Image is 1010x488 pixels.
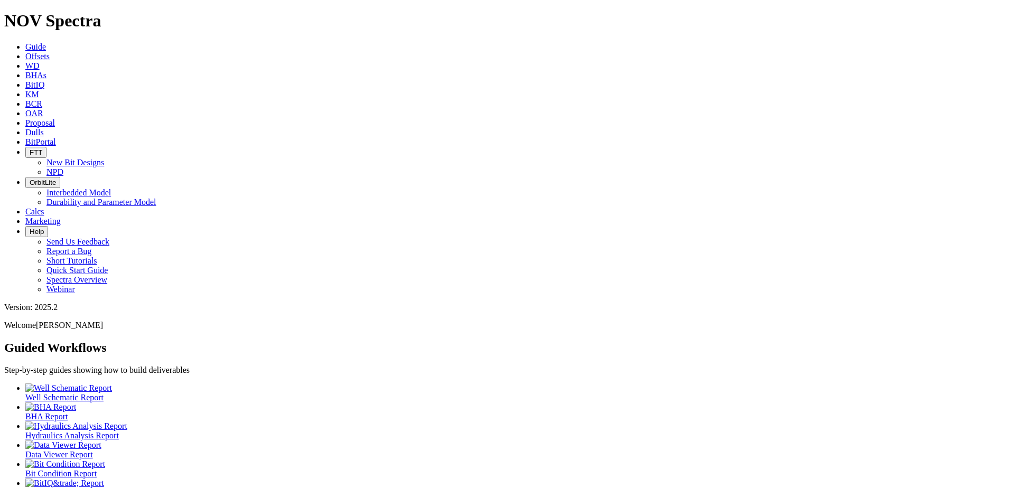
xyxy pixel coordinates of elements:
button: OrbitLite [25,177,60,188]
a: NPD [46,167,63,176]
a: BitPortal [25,137,56,146]
a: KM [25,90,39,99]
a: Well Schematic Report Well Schematic Report [25,383,1006,402]
a: Webinar [46,285,75,294]
button: Help [25,226,48,237]
a: Offsets [25,52,50,61]
span: FTT [30,148,42,156]
a: Spectra Overview [46,275,107,284]
a: Bit Condition Report Bit Condition Report [25,459,1006,478]
a: Interbedded Model [46,188,111,197]
div: Version: 2025.2 [4,303,1006,312]
a: Guide [25,42,46,51]
a: BHAs [25,71,46,80]
img: Bit Condition Report [25,459,105,469]
span: BHA Report [25,412,68,421]
h1: NOV Spectra [4,11,1006,31]
a: WD [25,61,40,70]
img: Data Viewer Report [25,440,101,450]
a: Marketing [25,217,61,226]
img: Hydraulics Analysis Report [25,421,127,431]
span: Help [30,228,44,236]
a: Report a Bug [46,247,91,256]
a: Calcs [25,207,44,216]
a: Proposal [25,118,55,127]
span: Bit Condition Report [25,469,97,478]
a: BitIQ [25,80,44,89]
span: Well Schematic Report [25,393,104,402]
span: [PERSON_NAME] [36,321,103,330]
a: OAR [25,109,43,118]
a: Send Us Feedback [46,237,109,246]
a: Short Tutorials [46,256,97,265]
a: Quick Start Guide [46,266,108,275]
a: BCR [25,99,42,108]
img: Well Schematic Report [25,383,112,393]
span: OrbitLite [30,179,56,186]
a: BHA Report BHA Report [25,402,1006,421]
a: Hydraulics Analysis Report Hydraulics Analysis Report [25,421,1006,440]
a: Durability and Parameter Model [46,198,156,207]
span: Hydraulics Analysis Report [25,431,119,440]
p: Welcome [4,321,1006,330]
h2: Guided Workflows [4,341,1006,355]
a: Dulls [25,128,44,137]
p: Step-by-step guides showing how to build deliverables [4,365,1006,375]
img: BitIQ&trade; Report [25,478,104,488]
a: Data Viewer Report Data Viewer Report [25,440,1006,459]
span: Data Viewer Report [25,450,93,459]
img: BHA Report [25,402,76,412]
a: New Bit Designs [46,158,104,167]
button: FTT [25,147,46,158]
